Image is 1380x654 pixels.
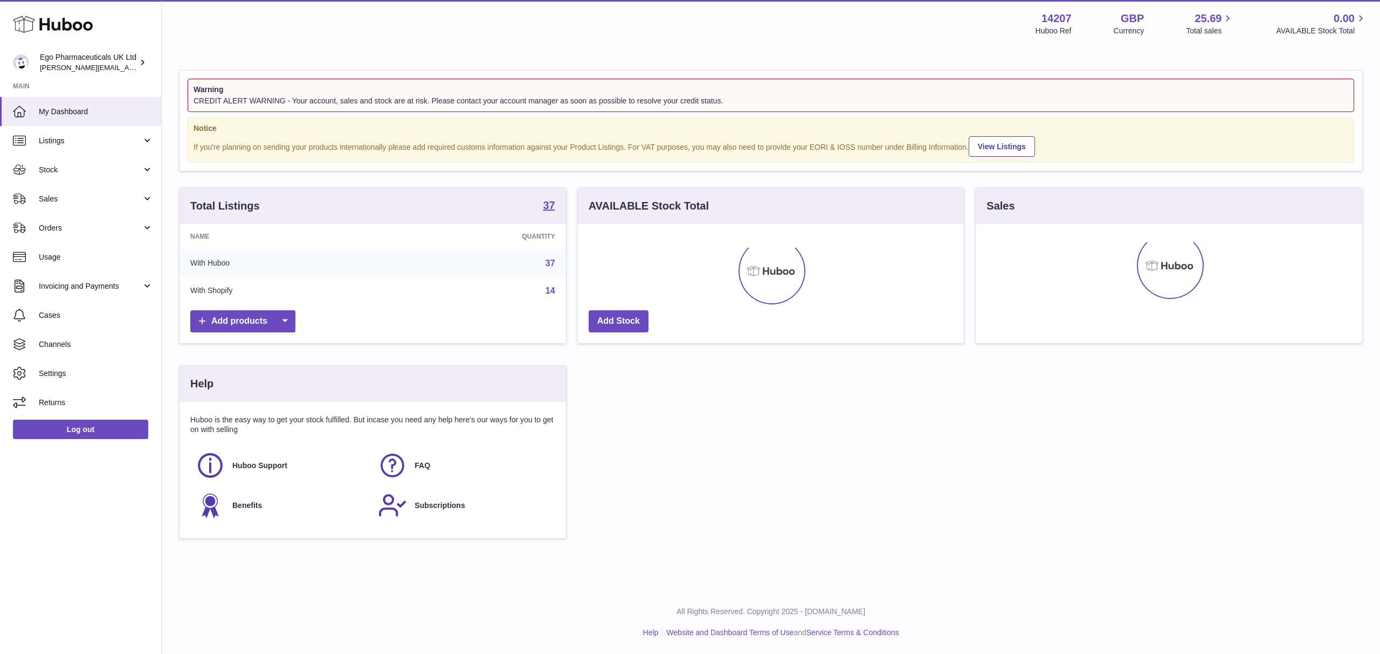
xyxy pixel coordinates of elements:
h3: AVAILABLE Stock Total [589,199,709,213]
a: Huboo Support [196,451,367,480]
a: FAQ [378,451,549,480]
div: CREDIT ALERT WARNING - Your account, sales and stock are at risk. Please contact your account man... [194,96,1348,106]
strong: Notice [194,123,1348,134]
a: 37 [546,259,555,268]
span: Total sales [1186,26,1234,36]
span: Channels [39,339,153,350]
th: Quantity [388,224,565,249]
p: All Rights Reserved. Copyright 2025 - [DOMAIN_NAME] [170,607,1371,617]
span: Orders [39,223,142,233]
h3: Help [190,377,213,391]
strong: GBP [1121,11,1144,26]
a: 37 [543,200,555,213]
span: [PERSON_NAME][EMAIL_ADDRESS][PERSON_NAME][DOMAIN_NAME] [40,63,274,72]
span: 0.00 [1334,11,1355,26]
span: Usage [39,252,153,262]
a: Add products [190,310,295,332]
span: Returns [39,398,153,408]
span: Settings [39,368,153,379]
span: Benefits [232,500,262,511]
strong: 37 [543,200,555,211]
div: Huboo Ref [1036,26,1072,36]
td: With Huboo [180,249,388,277]
a: 25.69 Total sales [1186,11,1234,36]
span: Subscriptions [415,500,465,511]
span: Huboo Support [232,461,287,471]
a: 14 [546,286,555,295]
img: Tihomir.simeonov@egopharm.com [13,54,29,71]
a: Help [643,628,659,637]
a: Log out [13,420,148,439]
li: and [663,628,899,638]
div: Currency [1114,26,1144,36]
span: AVAILABLE Stock Total [1276,26,1367,36]
a: Benefits [196,491,367,520]
td: With Shopify [180,277,388,305]
span: FAQ [415,461,430,471]
a: Add Stock [589,310,648,332]
a: 0.00 AVAILABLE Stock Total [1276,11,1367,36]
a: View Listings [969,136,1035,157]
a: Website and Dashboard Terms of Use [666,628,793,637]
a: Subscriptions [378,491,549,520]
strong: Warning [194,85,1348,95]
span: Stock [39,165,142,175]
span: Cases [39,310,153,321]
span: My Dashboard [39,107,153,117]
span: Sales [39,194,142,204]
th: Name [180,224,388,249]
strong: 14207 [1041,11,1072,26]
span: 25.69 [1195,11,1222,26]
h3: Sales [986,199,1015,213]
span: Listings [39,136,142,146]
div: If you're planning on sending your products internationally please add required customs informati... [194,135,1348,157]
a: Service Terms & Conditions [806,628,899,637]
p: Huboo is the easy way to get your stock fulfilled. But incase you need any help here's our ways f... [190,415,555,435]
div: Ego Pharmaceuticals UK Ltd [40,52,137,73]
h3: Total Listings [190,199,260,213]
span: Invoicing and Payments [39,281,142,291]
